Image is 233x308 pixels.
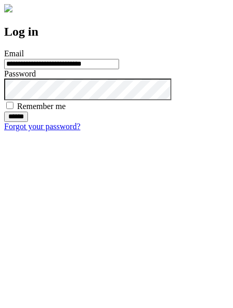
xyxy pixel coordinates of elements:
[4,69,36,78] label: Password
[17,102,66,111] label: Remember me
[4,122,80,131] a: Forgot your password?
[4,49,24,58] label: Email
[4,25,229,39] h2: Log in
[4,4,12,12] img: logo-4e3dc11c47720685a147b03b5a06dd966a58ff35d612b21f08c02c0306f2b779.png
